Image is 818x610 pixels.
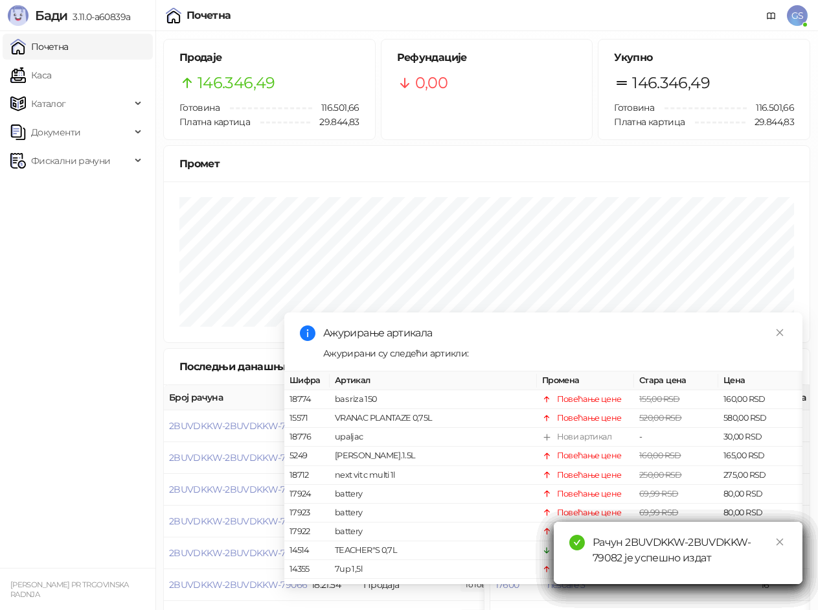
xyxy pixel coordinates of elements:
[718,390,802,409] td: 160,00 RSD
[10,62,51,88] a: Каса
[323,325,787,341] div: Ажурирање артикала
[634,371,718,390] th: Стара цена
[787,5,808,26] span: GS
[284,504,330,522] td: 17923
[284,465,330,484] td: 18712
[557,412,622,425] div: Повећање цене
[557,430,611,443] div: Нови артикал
[330,371,537,390] th: Артикал
[718,485,802,504] td: 80,00 RSD
[284,409,330,428] td: 15571
[179,50,359,65] h5: Продаје
[557,487,622,500] div: Повећање цене
[284,390,330,409] td: 18774
[773,325,787,340] a: Close
[745,115,794,129] span: 29.844,83
[330,541,537,560] td: TEACHER"S 0,7L
[179,102,220,113] span: Готовина
[415,71,448,95] span: 0,00
[775,328,784,337] span: close
[67,11,130,23] span: 3.11.0-a60839a
[284,485,330,504] td: 17924
[330,428,537,447] td: upaljac
[31,91,66,117] span: Каталог
[773,535,787,549] a: Close
[284,371,330,390] th: Шифра
[169,515,307,527] button: 2BUVDKKW-2BUVDKKW-79068
[634,428,718,447] td: -
[718,428,802,447] td: 30,00 RSD
[35,8,67,23] span: Бади
[614,102,654,113] span: Готовина
[284,541,330,560] td: 14514
[179,358,351,375] div: Последњи данашњи рачуни
[569,535,585,550] span: check-circle
[169,420,304,432] button: 2BUVDKKW-2BUVDKKW-79071
[639,413,682,423] span: 520,00 RSD
[169,452,306,463] button: 2BUVDKKW-2BUVDKKW-79070
[31,119,80,145] span: Документи
[284,522,330,541] td: 17922
[330,522,537,541] td: battery
[614,116,685,128] span: Платна картица
[330,390,537,409] td: bas riza 150
[330,579,537,598] td: amstel
[537,371,634,390] th: Промена
[284,579,330,598] td: 13515
[284,560,330,579] td: 14355
[284,447,330,465] td: 5249
[187,10,231,21] div: Почетна
[557,506,622,519] div: Повећање цене
[10,34,69,60] a: Почетна
[300,325,315,341] span: info-circle
[330,504,537,522] td: battery
[614,50,794,65] h5: Укупно
[169,579,307,591] button: 2BUVDKKW-2BUVDKKW-79066
[718,371,802,390] th: Цена
[284,428,330,447] td: 18776
[639,451,681,460] span: 160,00 RSD
[718,409,802,428] td: 580,00 RSD
[330,485,537,504] td: battery
[10,580,129,599] small: [PERSON_NAME] PR TRGOVINSKA RADNJA
[639,489,678,499] span: 69,99 RSD
[169,484,307,495] button: 2BUVDKKW-2BUVDKKW-79069
[8,5,28,26] img: Logo
[179,116,250,128] span: Платна картица
[639,508,678,517] span: 69,99 RSD
[330,560,537,579] td: 7up 1,5l
[557,449,622,462] div: Повећање цене
[31,148,110,174] span: Фискални рачуни
[164,385,306,410] th: Број рачуна
[761,5,782,26] a: Документација
[179,156,794,172] div: Промет
[330,465,537,484] td: next vit c multi 1l
[312,100,359,115] span: 116.501,66
[397,50,577,65] h5: Рефундације
[639,394,680,404] span: 155,00 RSD
[169,547,306,559] button: 2BUVDKKW-2BUVDKKW-79067
[775,537,784,546] span: close
[632,71,710,95] span: 146.346,49
[310,115,359,129] span: 29.844,83
[323,346,787,360] div: Ажурирани су следећи артикли:
[718,465,802,484] td: 275,00 RSD
[593,535,787,566] div: Рачун 2BUVDKKW-2BUVDKKW-79082 је успешно издат
[718,447,802,465] td: 165,00 RSD
[330,409,537,428] td: VRANAC PLANTAZE 0,75L
[557,468,622,481] div: Повећање цене
[557,393,622,406] div: Повећање цене
[639,469,682,479] span: 250,00 RSD
[198,71,275,95] span: 146.346,49
[330,447,537,465] td: [PERSON_NAME].1.5L
[718,504,802,522] td: 80,00 RSD
[747,100,794,115] span: 116.501,66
